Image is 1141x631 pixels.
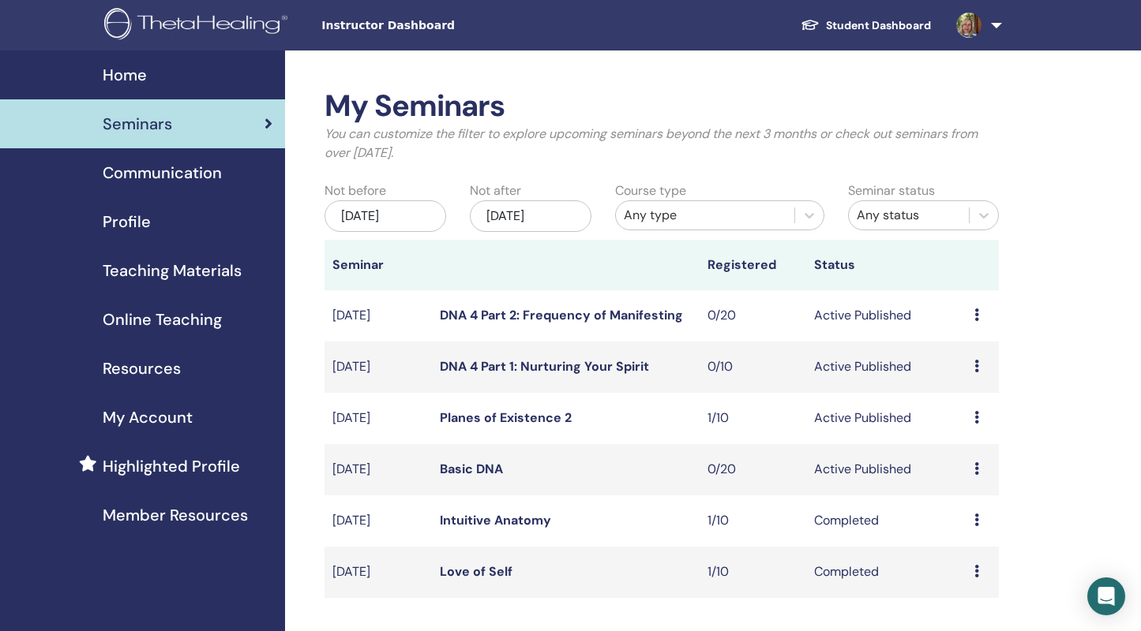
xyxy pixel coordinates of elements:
a: Basic DNA [440,461,503,477]
td: 1/10 [700,547,807,598]
img: graduation-cap-white.svg [801,18,820,32]
span: Seminars [103,112,172,136]
div: Open Intercom Messenger [1087,577,1125,615]
span: Resources [103,357,181,380]
a: DNA 4 Part 2: Frequency of Manifesting [440,307,683,323]
td: [DATE] [325,342,432,393]
span: Communication [103,161,222,185]
span: Teaching Materials [103,259,242,282]
label: Seminar status [848,181,935,200]
span: Profile [103,210,151,233]
a: Planes of Existence 2 [440,409,572,426]
a: DNA 4 Part 1: Nurturing Your Spirit [440,358,649,375]
label: Not before [325,181,386,200]
div: [DATE] [470,200,591,232]
td: Active Published [806,444,966,495]
span: Online Teaching [103,308,222,331]
img: logo.png [104,8,293,43]
span: Highlighted Profile [103,454,240,478]
label: Not after [470,181,521,200]
td: [DATE] [325,495,432,547]
div: Any type [624,206,786,225]
th: Seminar [325,240,432,290]
td: Completed [806,547,966,598]
td: [DATE] [325,393,432,444]
td: 0/10 [700,342,807,393]
td: 1/10 [700,393,807,444]
span: Member Resources [103,503,248,527]
td: Completed [806,495,966,547]
th: Registered [700,240,807,290]
a: Love of Self [440,563,512,580]
div: [DATE] [325,200,446,232]
span: My Account [103,405,193,429]
label: Course type [615,181,686,200]
td: 0/20 [700,290,807,342]
td: [DATE] [325,444,432,495]
td: Active Published [806,342,966,393]
td: Active Published [806,393,966,444]
a: Student Dashboard [788,11,944,40]
td: 1/10 [700,495,807,547]
td: Active Published [806,290,966,342]
td: [DATE] [325,290,432,342]
td: [DATE] [325,547,432,598]
a: Intuitive Anatomy [440,512,551,528]
img: default.jpg [956,13,981,38]
span: Instructor Dashboard [321,17,558,34]
span: Home [103,63,147,87]
div: Any status [857,206,961,225]
td: 0/20 [700,444,807,495]
h2: My Seminars [325,88,999,125]
th: Status [806,240,966,290]
p: You can customize the filter to explore upcoming seminars beyond the next 3 months or check out s... [325,125,999,162]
